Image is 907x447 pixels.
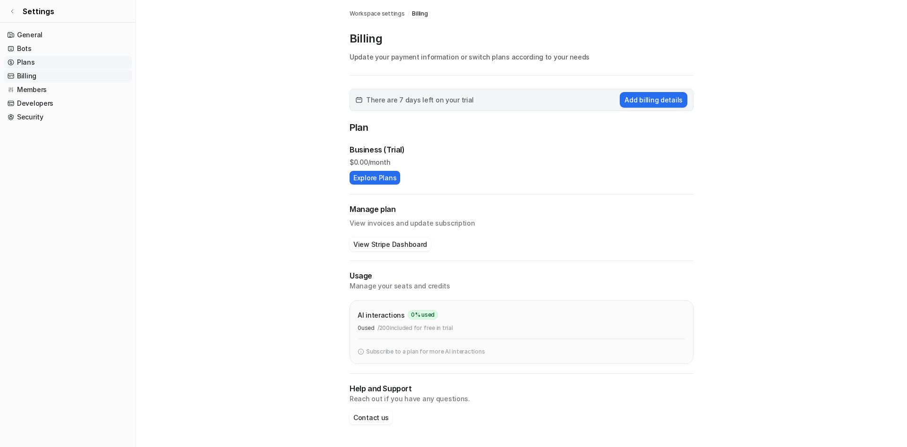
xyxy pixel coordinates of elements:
a: General [4,28,132,42]
img: calender-icon.svg [356,97,362,103]
button: View Stripe Dashboard [350,237,431,251]
span: / [408,9,410,18]
p: Update your payment information or switch plans according to your needs [350,52,693,62]
a: Bots [4,42,132,55]
span: There are 7 days left on your trial [366,95,474,105]
p: Business (Trial) [350,144,405,155]
p: Usage [350,270,693,281]
a: Billing [4,69,132,83]
a: Workspace settings [350,9,405,18]
p: / 200 included for free in trial [377,324,453,332]
p: Reach out if you have any questions. [350,394,693,404]
span: Settings [23,6,54,17]
button: Explore Plans [350,171,400,185]
p: 0 used [358,324,375,332]
span: 0 % used [408,310,438,320]
button: Contact us [350,411,393,424]
p: AI interactions [358,310,405,320]
p: Subscribe to a plan for more AI interactions [366,347,485,356]
h2: Manage plan [350,204,693,215]
p: Help and Support [350,383,693,394]
p: Plan [350,120,693,136]
a: Billing [412,9,428,18]
button: Add billing details [620,92,687,108]
p: Billing [350,31,693,46]
p: Manage your seats and credits [350,281,693,291]
p: $ 0.00/month [350,157,693,167]
a: Developers [4,97,132,110]
a: Plans [4,56,132,69]
a: Security [4,110,132,124]
a: Members [4,83,132,96]
p: View invoices and update subscription [350,215,693,228]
